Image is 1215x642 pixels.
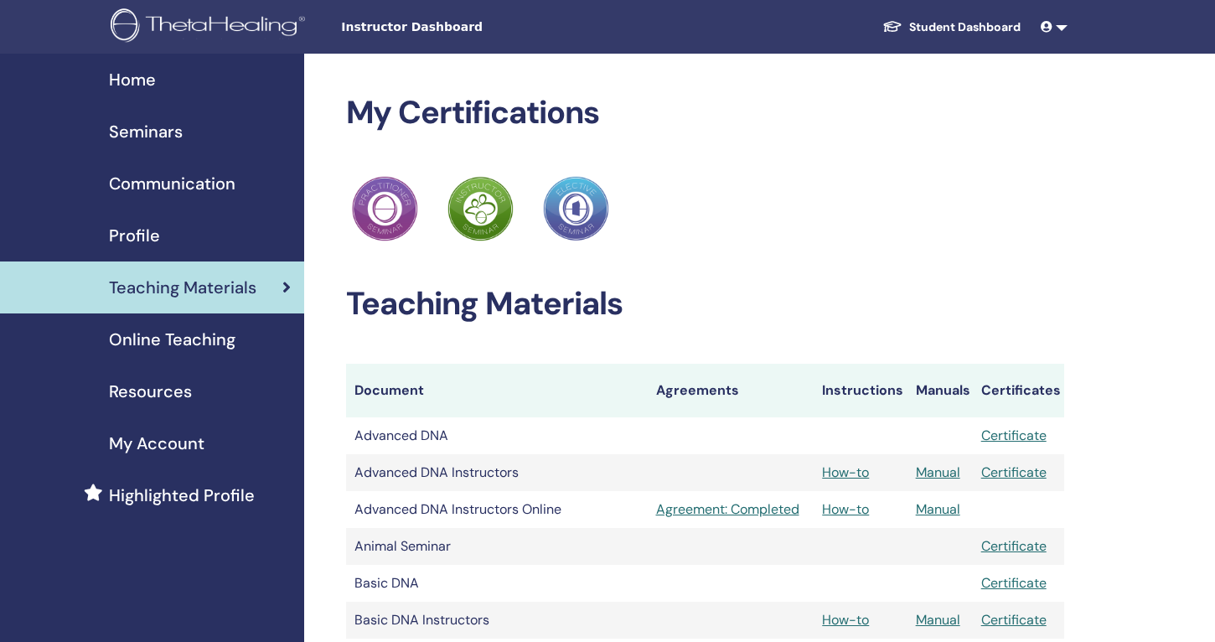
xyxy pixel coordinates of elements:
[109,431,204,456] span: My Account
[109,275,256,300] span: Teaching Materials
[109,223,160,248] span: Profile
[981,537,1047,555] a: Certificate
[346,285,1065,324] h2: Teaching Materials
[109,119,183,144] span: Seminars
[111,8,311,46] img: logo.png
[916,463,960,481] a: Manual
[822,611,869,629] a: How-to
[109,327,235,352] span: Online Teaching
[882,19,902,34] img: graduation-cap-white.svg
[346,602,648,639] td: Basic DNA Instructors
[346,364,648,417] th: Document
[981,611,1047,629] a: Certificate
[869,12,1034,43] a: Student Dashboard
[109,483,255,508] span: Highlighted Profile
[822,463,869,481] a: How-to
[109,171,235,196] span: Communication
[981,463,1047,481] a: Certificate
[447,176,513,241] img: Practitioner
[916,500,960,518] a: Manual
[346,454,648,491] td: Advanced DNA Instructors
[648,364,814,417] th: Agreements
[822,500,869,518] a: How-to
[981,427,1047,444] a: Certificate
[907,364,973,417] th: Manuals
[916,611,960,629] a: Manual
[973,364,1064,417] th: Certificates
[109,67,156,92] span: Home
[341,18,592,36] span: Instructor Dashboard
[109,379,192,404] span: Resources
[346,528,648,565] td: Animal Seminar
[346,565,648,602] td: Basic DNA
[346,491,648,528] td: Advanced DNA Instructors Online
[346,94,1065,132] h2: My Certifications
[656,500,806,520] a: Agreement: Completed
[543,176,608,241] img: Practitioner
[981,574,1047,592] a: Certificate
[346,417,648,454] td: Advanced DNA
[352,176,417,241] img: Practitioner
[814,364,907,417] th: Instructions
